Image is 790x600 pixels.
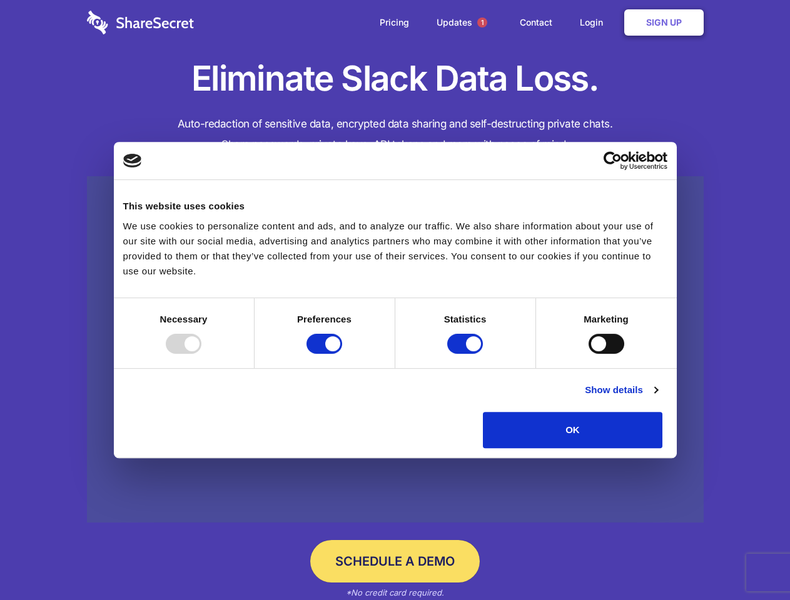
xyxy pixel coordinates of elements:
a: Wistia video thumbnail [87,176,704,523]
strong: Necessary [160,314,208,324]
a: Contact [507,3,565,42]
a: Usercentrics Cookiebot - opens in a new window [558,151,667,170]
div: This website uses cookies [123,199,667,214]
strong: Preferences [297,314,352,324]
a: Show details [585,382,657,397]
a: Login [567,3,622,42]
strong: Marketing [584,314,629,324]
a: Schedule a Demo [310,540,480,582]
h1: Eliminate Slack Data Loss. [87,56,704,101]
img: logo [123,154,142,167]
h4: Auto-redaction of sensitive data, encrypted data sharing and self-destructing private chats. Shar... [87,114,704,155]
a: Sign Up [624,9,704,36]
a: Pricing [367,3,422,42]
div: We use cookies to personalize content and ads, and to analyze our traffic. We also share informat... [123,219,667,279]
img: logo-wordmark-white-trans-d4663122ce5f474addd5e946df7df03e33cb6a1c49d2221995e7729f52c070b2.svg [87,11,194,34]
strong: Statistics [444,314,487,324]
em: *No credit card required. [346,587,444,597]
button: OK [483,412,662,448]
span: 1 [477,17,487,27]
